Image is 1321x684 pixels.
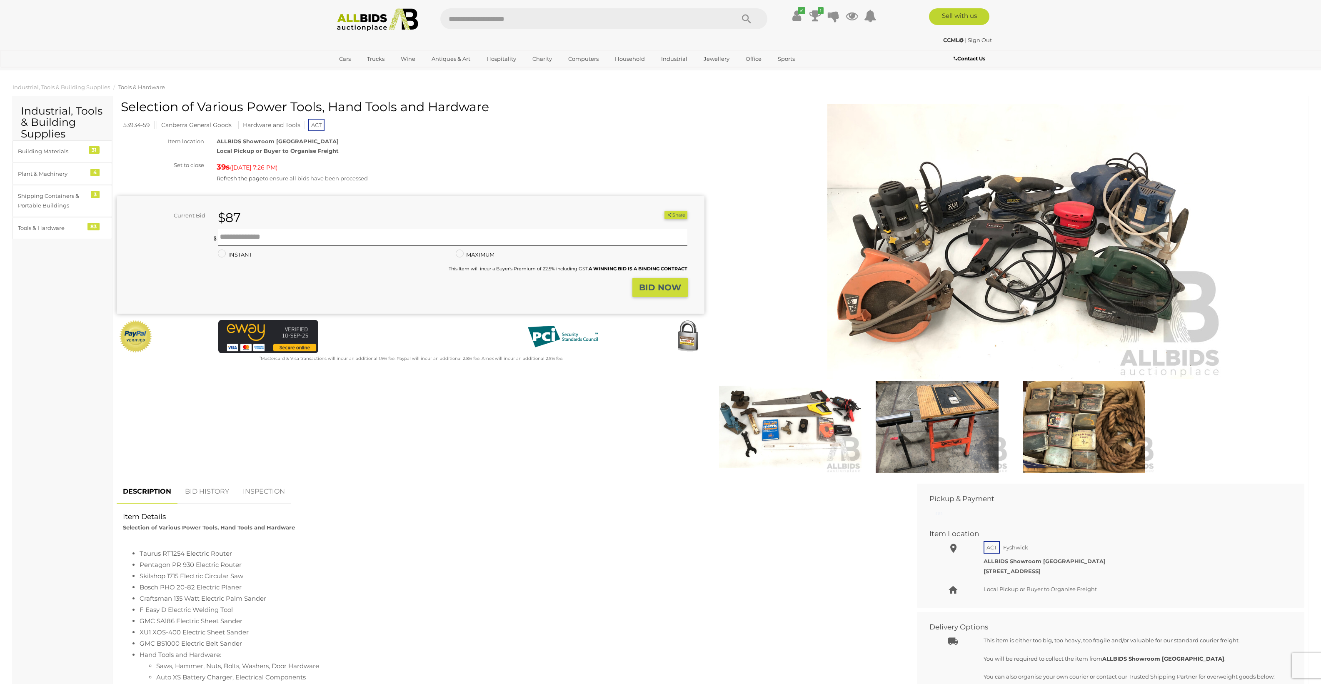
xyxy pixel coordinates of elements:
span: Tools & Hardware [118,84,165,90]
p: You can also organise your own courier or contact our Trusted Shipping Partner for overweight goo... [984,672,1286,682]
a: 53934-59 [119,122,155,128]
label: INSTANT [218,250,252,260]
li: Taurus RT1254 Electric Router [140,548,898,559]
a: Shipping Containers & Portable Buildings 3 [12,185,112,217]
strong: ALLBIDS Showroom [GEOGRAPHIC_DATA] [984,558,1106,564]
label: MAXIMUM [456,250,494,260]
a: Tools & Hardware 83 [12,217,112,239]
i: ✔ [798,7,805,14]
mark: Hardware and Tools [238,121,305,129]
li: F Easy D Electric Welding Tool [140,604,898,615]
img: Selection of Various Power Tools, Hand Tools and Hardware [719,381,862,473]
a: INSPECTION [237,479,291,504]
li: Craftsman 135 Watt Electric Palm Sander [140,593,898,604]
a: Cars [334,52,356,66]
li: GMC BS1000 Electric Belt Sander [140,638,898,649]
span: | [965,37,966,43]
img: PCI DSS compliant [521,320,604,353]
mark: 53934-59 [119,121,155,129]
img: Selection of Various Power Tools, Hand Tools and Hardware [866,381,1009,473]
h2: Item Location [929,530,1279,538]
h2: Industrial, Tools & Building Supplies [21,105,104,140]
img: small-loading.gif [936,512,942,516]
a: Building Materials 31 [12,140,112,162]
img: Selection of Various Power Tools, Hand Tools and Hardware [797,104,1224,379]
div: 3 [91,191,100,198]
a: Canberra General Goods [157,122,236,128]
span: ACT [308,119,325,131]
li: Saws, Hammer, Nuts, Bolts, Washers, Door Hardware [156,660,898,672]
img: Allbids.com.au [332,8,423,31]
li: Hand Tools and Hardware: [140,649,898,683]
a: Sign Out [968,37,992,43]
div: Current Bid [117,211,212,220]
a: ✔ [791,8,803,23]
div: 83 [87,223,100,230]
li: Bosch PHO 20-82 Electric Planer [140,582,898,593]
strong: Local Pickup or Buyer to Organise Freight [217,147,339,154]
small: Mastercard & Visa transactions will incur an additional 1.9% fee. Paypal will incur an additional... [260,356,563,361]
a: Contact Us [954,54,987,63]
button: BID NOW [632,278,688,297]
strong: BID NOW [639,282,681,292]
div: Building Materials [18,147,87,156]
strong: CCML [943,37,964,43]
a: Refresh the page [217,175,263,182]
div: Shipping Containers & Portable Buildings [18,191,87,211]
a: Sports [772,52,800,66]
mark: Canberra General Goods [157,121,236,129]
h2: Delivery Options [929,623,1279,631]
img: eWAY Payment Gateway [218,320,318,353]
a: Trucks [362,52,390,66]
div: Tools & Hardware [18,223,87,233]
a: 1 [809,8,822,23]
div: Set to close [110,160,210,170]
img: Selection of Various Power Tools, Hand Tools and Hardware [1013,381,1156,473]
a: Jewellery [698,52,735,66]
li: Skilshop 1715 Electric Circular Saw [140,570,898,582]
b: ALLBIDS Showroom [GEOGRAPHIC_DATA] [1102,655,1224,662]
button: Search [726,8,767,29]
li: Pentagon PR 930 Electric Router [140,559,898,570]
strong: [STREET_ADDRESS] [984,568,1041,574]
div: Item location [110,137,210,146]
p: This item is either too big, too heavy, too fragile and/or valuable for our standard courier frei... [984,636,1286,645]
img: Secured by Rapid SSL [671,320,704,353]
li: Unwatch this item [655,211,663,219]
div: 4 [90,169,100,176]
a: Charity [527,52,557,66]
small: This Item will incur a Buyer's Premium of 22.5% including GST. [449,266,687,272]
li: GMC SA186 Electric Sheet Sander [140,615,898,627]
a: Sell with us [929,8,989,25]
div: 31 [89,146,100,154]
strong: Selection of Various Power Tools, Hand Tools and Hardware [123,524,295,531]
a: DESCRIPTION [117,479,177,504]
a: Industrial, Tools & Building Supplies [12,84,110,90]
a: Household [609,52,650,66]
span: Local Pickup or Buyer to Organise Freight [984,586,1097,592]
a: Wine [395,52,421,66]
a: Computers [563,52,604,66]
a: Plant & Machinery 4 [12,163,112,185]
h2: Pickup & Payment [929,495,1279,503]
li: XU1 XOS-400 Electric Sheet Sander [140,627,898,638]
p: You will be required to collect the item from . [984,654,1286,664]
a: Antiques & Art [426,52,476,66]
span: Fyshwick [1001,542,1030,553]
a: CCML [943,37,965,43]
a: Industrial [656,52,693,66]
h1: Selection of Various Power Tools, Hand Tools and Hardware [121,100,702,114]
a: [GEOGRAPHIC_DATA] [334,66,404,80]
strong: ALLBIDS Showroom [GEOGRAPHIC_DATA] [217,138,339,145]
a: Office [740,52,767,66]
span: to ensure all bids have been processed [217,175,368,182]
img: Official PayPal Seal [119,320,153,353]
li: Auto XS Battery Charger, Electrical Components [156,672,898,683]
a: Hospitality [481,52,522,66]
b: Contact Us [954,55,985,62]
b: A WINNING BID IS A BINDING CONTRACT [589,266,687,272]
span: ( ) [230,164,277,171]
span: ACT [984,541,1000,554]
h2: Item Details [123,513,898,521]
